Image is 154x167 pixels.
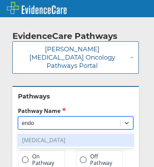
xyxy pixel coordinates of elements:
[12,41,139,74] button: [PERSON_NAME] [MEDICAL_DATA] Oncology Pathways Portal
[7,2,67,14] img: EvidenceCare
[80,153,112,166] label: Off Pathway
[22,153,54,166] label: On Pathway
[12,31,117,41] h2: EvidenceCare Pathways
[18,134,133,147] div: [MEDICAL_DATA]
[18,92,133,101] h2: Pathways
[18,45,126,70] span: [PERSON_NAME] [MEDICAL_DATA] Oncology Pathways Portal
[18,107,133,115] label: Pathway Name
